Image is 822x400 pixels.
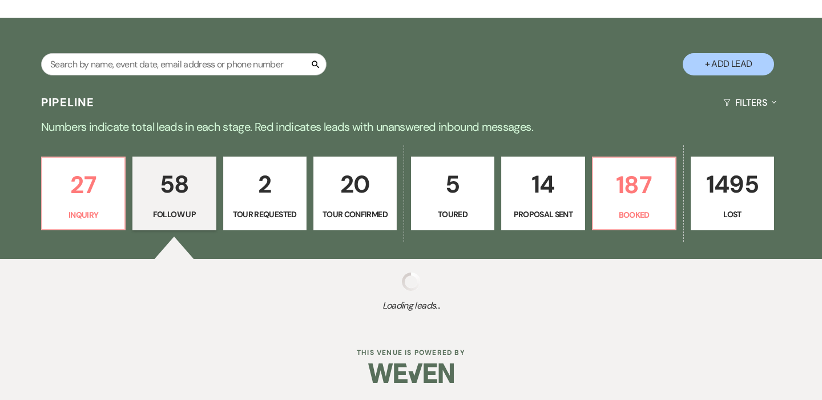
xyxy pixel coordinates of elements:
[683,53,774,75] button: + Add Lead
[49,209,118,221] p: Inquiry
[49,166,118,204] p: 27
[140,208,208,221] p: Follow Up
[418,208,487,221] p: Toured
[509,208,577,221] p: Proposal Sent
[719,87,781,118] button: Filters
[418,165,487,203] p: 5
[501,157,585,231] a: 14Proposal Sent
[509,165,577,203] p: 14
[600,166,668,204] p: 187
[691,157,774,231] a: 1495Lost
[41,53,327,75] input: Search by name, event date, email address or phone number
[698,208,767,221] p: Lost
[223,157,307,231] a: 2Tour Requested
[321,208,389,221] p: Tour Confirmed
[592,157,676,231] a: 187Booked
[132,157,216,231] a: 58Follow Up
[321,165,389,203] p: 20
[41,299,781,313] span: Loading leads...
[313,157,397,231] a: 20Tour Confirmed
[402,273,420,291] img: loading spinner
[231,208,299,221] p: Tour Requested
[41,157,126,231] a: 27Inquiry
[368,353,454,393] img: Weven Logo
[600,209,668,221] p: Booked
[231,165,299,203] p: 2
[698,165,767,203] p: 1495
[41,94,95,110] h3: Pipeline
[411,157,494,231] a: 5Toured
[140,165,208,203] p: 58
